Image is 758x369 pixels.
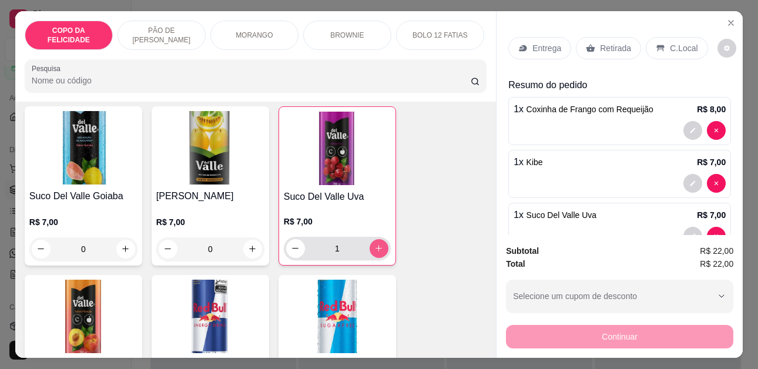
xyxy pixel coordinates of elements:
button: Close [722,14,740,32]
span: R$ 22,00 [700,257,733,270]
button: decrease-product-quantity [159,240,177,259]
p: BOLO 12 FATIAS [412,31,468,40]
button: decrease-product-quantity [707,227,726,246]
span: R$ 22,00 [700,244,733,257]
button: increase-product-quantity [243,240,262,259]
p: R$ 7,00 [697,156,726,168]
button: decrease-product-quantity [32,240,51,259]
img: product-image [29,280,137,353]
img: product-image [283,280,391,353]
p: 1 x [514,208,596,222]
p: R$ 7,00 [284,216,391,227]
p: 1 x [514,155,542,169]
span: Coxinha de Frango com Requeijão [526,105,653,114]
p: PÃO DE [PERSON_NAME] [128,26,196,45]
p: R$ 7,00 [156,216,264,228]
strong: Total [506,259,525,269]
img: product-image [156,280,264,353]
p: 1 x [514,102,653,116]
button: decrease-product-quantity [286,239,305,258]
h4: Suco Del Valle Uva [284,190,391,204]
img: product-image [156,111,264,184]
button: Selecione um cupom de desconto [506,280,733,313]
p: R$ 7,00 [697,209,726,221]
span: Kibe [526,157,543,167]
h4: [PERSON_NAME] [156,189,264,203]
label: Pesquisa [32,63,65,73]
span: Suco Del Valle Uva [526,210,597,220]
p: COPO DA FELICIDADE [35,26,103,45]
button: increase-product-quantity [370,239,388,258]
p: Resumo do pedido [508,78,731,92]
button: decrease-product-quantity [683,121,702,140]
p: MORANGO [236,31,273,40]
img: product-image [284,112,391,185]
button: decrease-product-quantity [683,174,702,193]
p: Retirada [600,42,631,54]
p: C.Local [670,42,697,54]
button: decrease-product-quantity [683,227,702,246]
button: increase-product-quantity [116,240,135,259]
h4: Suco Del Valle Goiaba [29,189,137,203]
button: decrease-product-quantity [717,39,736,58]
button: decrease-product-quantity [707,121,726,140]
p: Entrega [532,42,561,54]
strong: Subtotal [506,246,539,256]
p: R$ 7,00 [29,216,137,228]
input: Pesquisa [32,75,471,86]
p: R$ 8,00 [697,103,726,115]
p: BROWNIE [330,31,364,40]
button: decrease-product-quantity [707,174,726,193]
img: product-image [29,111,137,184]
